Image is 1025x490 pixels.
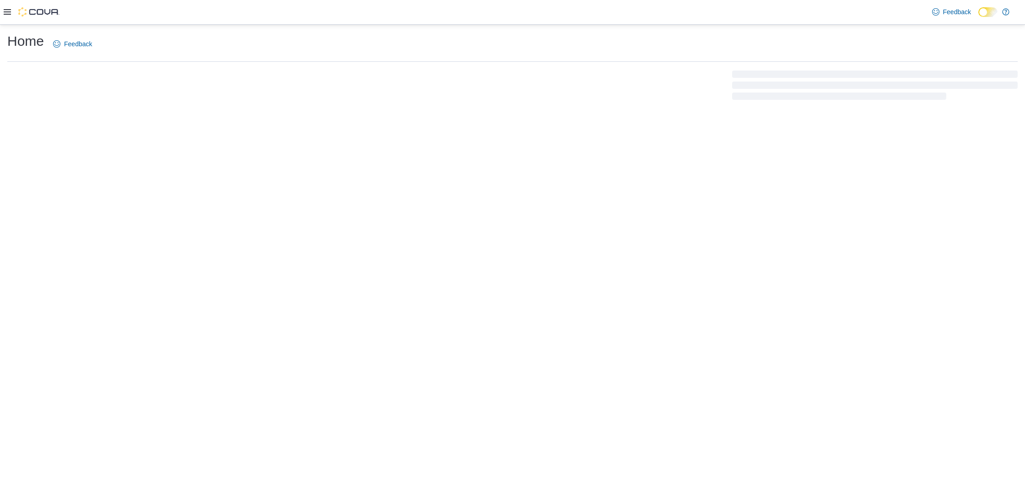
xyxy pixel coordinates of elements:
[928,3,975,21] a: Feedback
[943,7,971,16] span: Feedback
[49,35,96,53] a: Feedback
[978,7,998,17] input: Dark Mode
[64,39,92,49] span: Feedback
[18,7,59,16] img: Cova
[732,72,1018,102] span: Loading
[7,32,44,50] h1: Home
